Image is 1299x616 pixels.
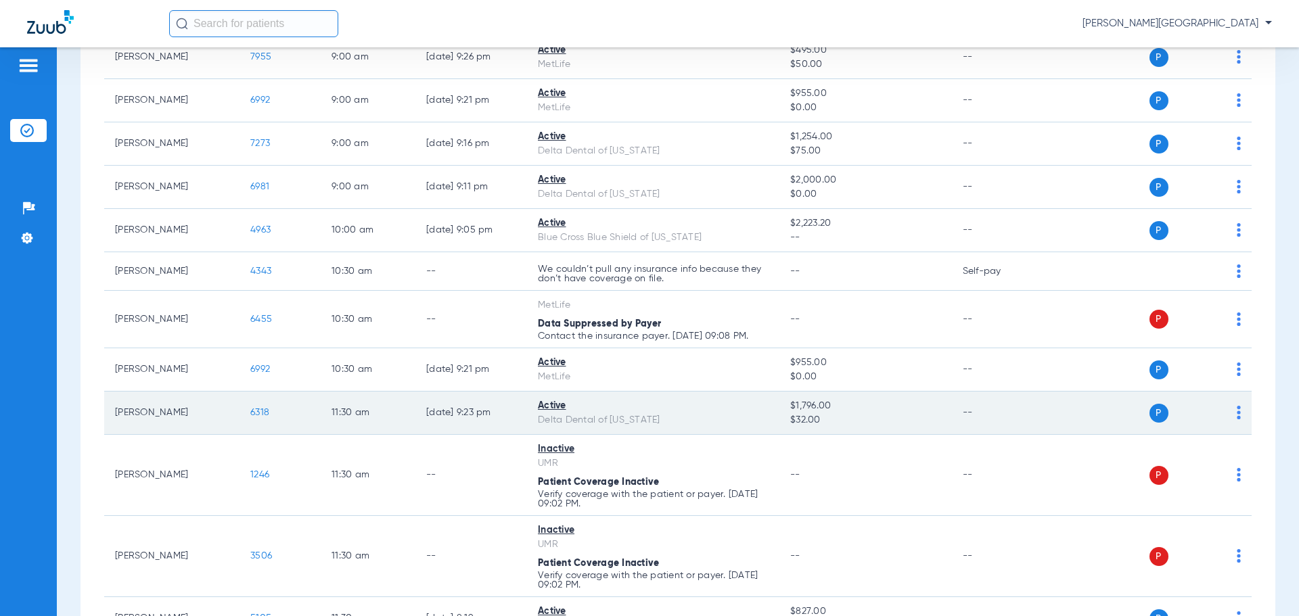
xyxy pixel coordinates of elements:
td: -- [952,516,1043,597]
div: Delta Dental of [US_STATE] [538,413,769,427]
img: group-dot-blue.svg [1237,468,1241,481]
span: P [1149,360,1168,379]
td: 9:00 AM [321,79,415,122]
td: [PERSON_NAME] [104,166,240,209]
img: group-dot-blue.svg [1237,264,1241,278]
span: P [1149,48,1168,67]
td: [DATE] 9:16 PM [415,122,527,166]
td: -- [952,435,1043,516]
span: 3506 [250,551,272,561]
img: group-dot-blue.svg [1237,93,1241,107]
span: 6455 [250,314,272,324]
td: [PERSON_NAME] [104,291,240,348]
td: Self-pay [952,252,1043,291]
td: 10:00 AM [321,209,415,252]
div: MetLife [538,370,769,384]
span: Patient Coverage Inactive [538,559,659,568]
div: Blue Cross Blue Shield of [US_STATE] [538,231,769,245]
td: [PERSON_NAME] [104,122,240,166]
span: -- [790,470,800,479]
td: 10:30 AM [321,291,415,348]
td: -- [952,166,1043,209]
span: Data Suppressed by Payer [538,319,661,329]
span: $1,254.00 [790,130,940,144]
td: 10:30 AM [321,348,415,392]
td: 11:30 AM [321,392,415,435]
td: [PERSON_NAME] [104,36,240,79]
span: $495.00 [790,43,940,57]
span: 4963 [250,225,271,235]
span: P [1149,221,1168,240]
td: 9:00 AM [321,166,415,209]
td: -- [952,79,1043,122]
td: [DATE] 9:05 PM [415,209,527,252]
span: P [1149,310,1168,329]
td: [DATE] 9:21 PM [415,348,527,392]
span: -- [790,231,940,245]
td: [PERSON_NAME] [104,516,240,597]
span: 6981 [250,182,269,191]
img: group-dot-blue.svg [1237,180,1241,193]
td: [DATE] 9:23 PM [415,392,527,435]
div: Active [538,87,769,101]
div: Delta Dental of [US_STATE] [538,187,769,202]
div: Active [538,43,769,57]
td: [DATE] 9:26 PM [415,36,527,79]
img: group-dot-blue.svg [1237,406,1241,419]
div: Inactive [538,523,769,538]
td: [PERSON_NAME] [104,252,240,291]
span: $0.00 [790,370,940,384]
td: [DATE] 9:11 PM [415,166,527,209]
span: $0.00 [790,187,940,202]
span: 7273 [250,139,270,148]
span: $955.00 [790,356,940,370]
td: -- [415,252,527,291]
div: Inactive [538,442,769,456]
span: 6318 [250,408,269,417]
span: $50.00 [790,57,940,72]
td: [DATE] 9:21 PM [415,79,527,122]
div: Active [538,216,769,231]
p: Verify coverage with the patient or payer. [DATE] 09:02 PM. [538,490,769,508]
td: 9:00 AM [321,122,415,166]
div: MetLife [538,298,769,312]
img: group-dot-blue.svg [1237,50,1241,64]
span: $75.00 [790,144,940,158]
img: Search Icon [176,18,188,30]
td: [PERSON_NAME] [104,392,240,435]
td: [PERSON_NAME] [104,435,240,516]
td: -- [415,291,527,348]
td: -- [952,348,1043,392]
span: Patient Coverage Inactive [538,477,659,487]
img: Zuub Logo [27,10,74,34]
span: P [1149,178,1168,197]
span: -- [790,314,800,324]
div: UMR [538,456,769,471]
td: 11:30 AM [321,516,415,597]
span: -- [790,551,800,561]
td: -- [952,392,1043,435]
span: P [1149,135,1168,153]
span: [PERSON_NAME][GEOGRAPHIC_DATA] [1082,17,1272,30]
div: Active [538,173,769,187]
span: $32.00 [790,413,940,427]
input: Search for patients [169,10,338,37]
td: -- [415,435,527,516]
div: Active [538,130,769,144]
span: 6992 [250,364,270,374]
span: P [1149,91,1168,110]
img: group-dot-blue.svg [1237,549,1241,563]
span: P [1149,547,1168,566]
td: -- [952,36,1043,79]
span: $2,223.20 [790,216,940,231]
span: $0.00 [790,101,940,115]
img: group-dot-blue.svg [1237,312,1241,326]
td: [PERSON_NAME] [104,348,240,392]
td: -- [415,516,527,597]
div: UMR [538,538,769,552]
span: P [1149,404,1168,423]
td: [PERSON_NAME] [104,209,240,252]
p: Verify coverage with the patient or payer. [DATE] 09:02 PM. [538,571,769,590]
div: MetLife [538,101,769,115]
span: $2,000.00 [790,173,940,187]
